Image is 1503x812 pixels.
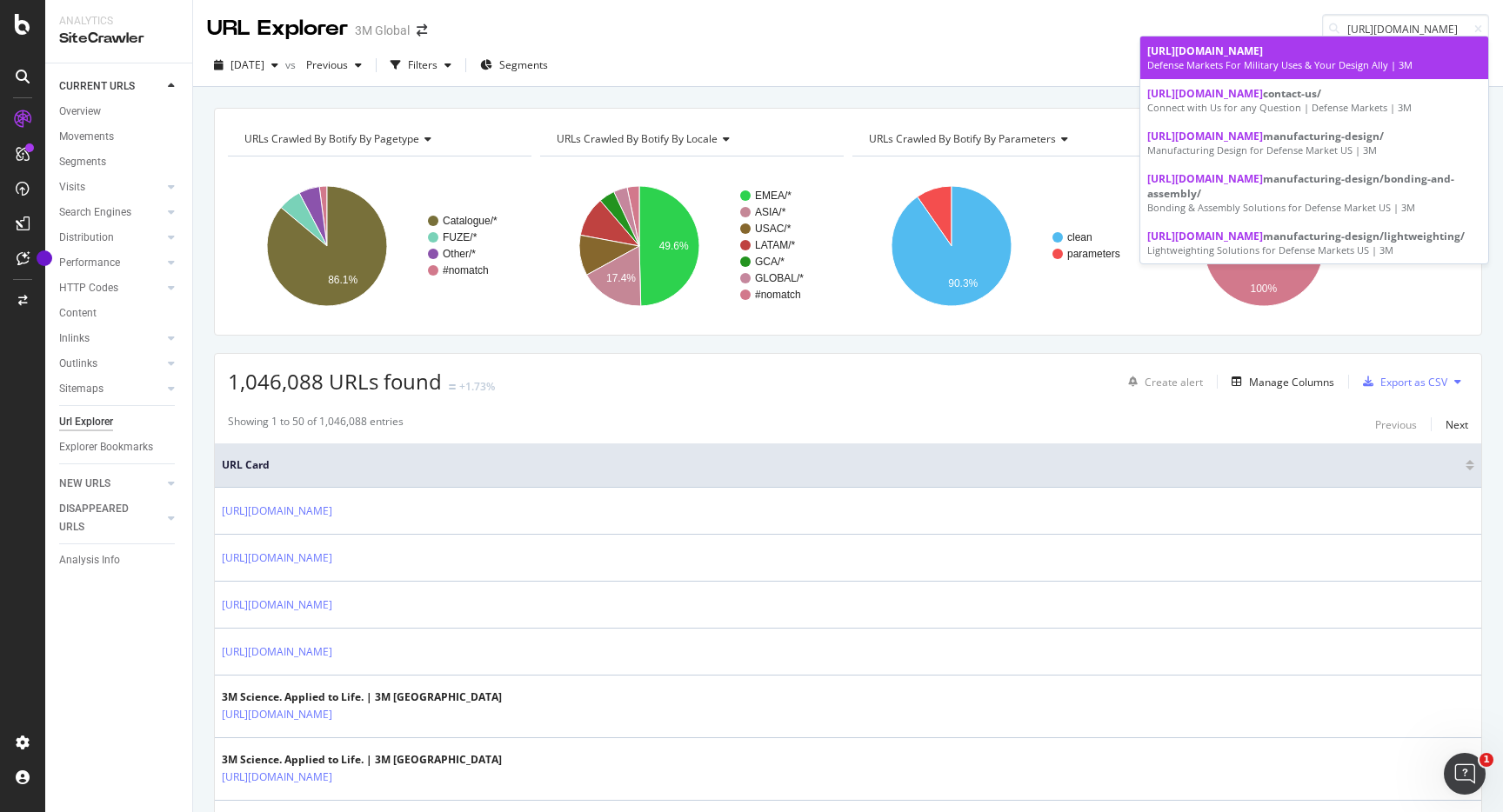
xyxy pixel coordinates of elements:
[1446,414,1468,435] button: Next
[222,769,332,786] a: [URL][DOMAIN_NAME]
[222,503,332,520] a: [URL][DOMAIN_NAME]
[443,215,498,227] text: Catalogue/*
[1147,243,1481,257] div: Lightweighting Solutions for Defense Markets US | 3M
[222,689,502,705] div: 3M Science. Applied to Life. | 3M [GEOGRAPHIC_DATA]
[59,475,163,493] a: NEW URLS
[59,153,180,171] a: Segments
[1147,101,1481,115] div: Connect with Us for any Question | Defense Markets | 3M
[59,153,106,171] div: Segments
[417,24,427,37] div: arrow-right-arrow-left
[1356,368,1447,396] button: Export as CSV
[59,329,90,348] div: Inlinks
[1147,171,1481,201] div: manufacturing-design/bonding-and-assembly/
[222,643,332,661] a: [URL][DOMAIN_NAME]
[59,500,147,536] div: DISAPPEARED URLS
[459,379,495,394] div: +1.73%
[1140,164,1488,222] a: [URL][DOMAIN_NAME]manufacturing-design/bonding-and-assembly/Bonding & Assembly Solutions for Defe...
[1225,371,1334,392] button: Manage Columns
[1322,14,1489,44] input: Find a URL
[1446,417,1468,432] div: Next
[328,274,357,286] text: 86.1%
[299,57,348,72] span: Previous
[443,248,476,260] text: Other/*
[59,438,180,456] a: Explorer Bookmarks
[59,178,163,196] a: Visits
[228,367,442,396] span: 1,046,088 URLs found
[1067,248,1120,260] text: parameters
[285,57,299,72] span: vs
[59,128,180,146] a: Movements
[222,752,502,768] div: 3M Science. Applied to Life. | 3M [GEOGRAPHIC_DATA]
[244,131,419,146] span: URLs Crawled By Botify By pagetype
[59,77,135,96] div: CURRENT URLS
[1140,37,1488,79] a: [URL][DOMAIN_NAME]Defense Markets For Military Uses & Your Design Ally | 3M
[59,254,120,272] div: Performance
[948,277,978,290] text: 90.3%
[1140,122,1488,164] a: [URL][DOMAIN_NAME]manufacturing-design/Manufacturing Design for Defense Market US | 3M
[1147,86,1481,101] div: contact-us/
[606,272,636,284] text: 17.4%
[59,203,131,222] div: Search Engines
[1147,58,1481,72] div: Defense Markets For Military Uses & Your Design Ally | 3M
[1140,79,1488,122] a: [URL][DOMAIN_NAME]contact-us/Connect with Us for any Question | Defense Markets | 3M
[355,22,410,39] div: 3M Global
[473,51,555,79] button: Segments
[299,51,369,79] button: Previous
[755,256,785,268] text: GCA/*
[1375,417,1417,432] div: Previous
[1444,753,1486,795] iframe: Intercom live chat
[59,551,180,569] a: Analysis Info
[59,128,114,146] div: Movements
[408,57,438,72] div: Filters
[852,170,1156,322] svg: A chart.
[59,254,163,272] a: Performance
[1165,170,1468,322] div: A chart.
[755,223,792,235] text: USAC/*
[59,304,97,323] div: Content
[59,229,114,247] div: Distribution
[59,413,113,431] div: Url Explorer
[59,380,163,398] a: Sitemaps
[1147,229,1263,243] span: [URL][DOMAIN_NAME]
[1145,375,1203,389] div: Create alert
[59,551,120,569] div: Analysis Info
[207,51,285,79] button: [DATE]
[755,289,801,301] text: #nomatch
[59,203,163,222] a: Search Engines
[755,239,796,251] text: LATAM/*
[241,125,516,153] h4: URLs Crawled By Botify By pagetype
[499,57,548,72] span: Segments
[59,475,110,493] div: NEW URLS
[1147,201,1481,215] div: Bonding & Assembly Solutions for Defense Market US | 3M
[228,170,531,322] svg: A chart.
[384,51,458,79] button: Filters
[1147,229,1481,243] div: manufacturing-design/lightweighting/
[222,457,1461,473] span: URL Card
[449,384,456,389] img: Equal
[1147,129,1263,143] span: [URL][DOMAIN_NAME]
[557,131,718,146] span: URLs Crawled By Botify By locale
[222,706,332,723] a: [URL][DOMAIN_NAME]
[869,131,1056,146] span: URLs Crawled By Botify By parameters
[228,414,404,435] div: Showing 1 to 50 of 1,046,088 entries
[1140,222,1488,264] a: [URL][DOMAIN_NAME]manufacturing-design/lightweighting/Lightweighting Solutions for Defense Market...
[540,170,844,322] svg: A chart.
[59,438,153,456] div: Explorer Bookmarks
[659,240,689,252] text: 49.6%
[1249,375,1334,389] div: Manage Columns
[59,103,101,121] div: Overview
[59,77,163,96] a: CURRENT URLS
[59,14,178,29] div: Analytics
[59,229,163,247] a: Distribution
[59,329,163,348] a: Inlinks
[1067,231,1092,243] text: clean
[207,14,348,43] div: URL Explorer
[755,190,792,202] text: EMEA/*
[59,355,97,373] div: Outlinks
[59,103,180,121] a: Overview
[230,57,264,72] span: 2025 Aug. 31st
[755,206,786,218] text: ASIA/*
[59,304,180,323] a: Content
